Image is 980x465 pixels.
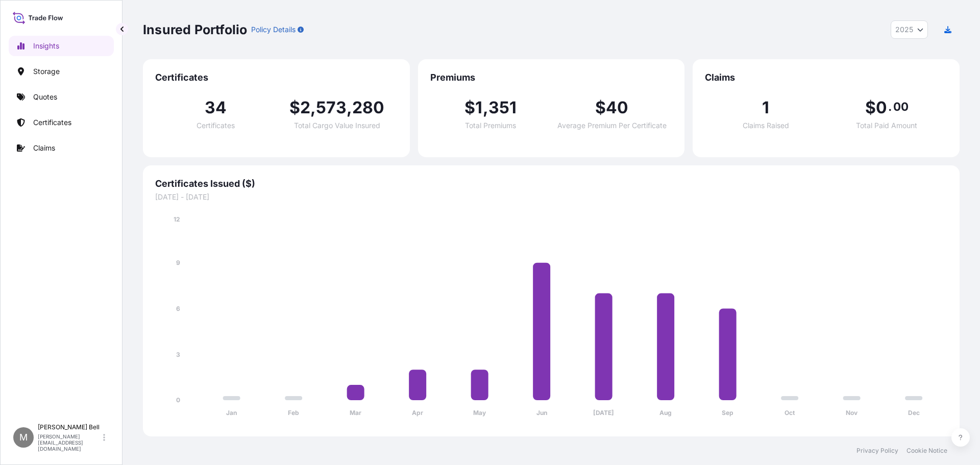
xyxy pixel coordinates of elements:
[143,21,247,38] p: Insured Portfolio
[856,122,917,129] span: Total Paid Amount
[33,117,71,128] p: Certificates
[176,305,180,312] tspan: 6
[289,100,300,116] span: $
[465,122,516,129] span: Total Premiums
[300,100,310,116] span: 2
[762,100,769,116] span: 1
[155,192,947,202] span: [DATE] - [DATE]
[155,71,398,84] span: Certificates
[9,112,114,133] a: Certificates
[595,100,606,116] span: $
[310,100,316,116] span: ,
[473,409,486,417] tspan: May
[888,103,892,111] span: .
[9,87,114,107] a: Quotes
[316,100,347,116] span: 573
[9,138,114,158] a: Claims
[464,100,475,116] span: $
[846,409,858,417] tspan: Nov
[865,100,876,116] span: $
[606,100,628,116] span: 40
[722,409,733,417] tspan: Sep
[176,396,180,404] tspan: 0
[536,409,547,417] tspan: Jun
[475,100,482,116] span: 1
[205,100,227,116] span: 34
[893,103,909,111] span: 00
[33,41,59,51] p: Insights
[174,215,180,223] tspan: 12
[350,409,361,417] tspan: Mar
[659,409,672,417] tspan: Aug
[488,100,517,116] span: 351
[352,100,385,116] span: 280
[226,409,237,417] tspan: Jan
[785,409,795,417] tspan: Oct
[906,447,947,455] a: Cookie Notice
[891,20,928,39] button: Year Selector
[705,71,947,84] span: Claims
[251,25,296,35] p: Policy Details
[176,351,180,358] tspan: 3
[856,447,898,455] a: Privacy Policy
[288,409,299,417] tspan: Feb
[155,178,947,190] span: Certificates Issued ($)
[294,122,380,129] span: Total Cargo Value Insured
[19,432,28,443] span: M
[33,92,57,102] p: Quotes
[412,409,423,417] tspan: Apr
[743,122,789,129] span: Claims Raised
[9,36,114,56] a: Insights
[9,61,114,82] a: Storage
[876,100,887,116] span: 0
[593,409,614,417] tspan: [DATE]
[430,71,673,84] span: Premiums
[176,259,180,266] tspan: 9
[557,122,667,129] span: Average Premium Per Certificate
[895,25,913,35] span: 2025
[483,100,488,116] span: ,
[347,100,352,116] span: ,
[33,143,55,153] p: Claims
[33,66,60,77] p: Storage
[38,423,101,431] p: [PERSON_NAME] Bell
[908,409,920,417] tspan: Dec
[197,122,235,129] span: Certificates
[38,433,101,452] p: [PERSON_NAME][EMAIL_ADDRESS][DOMAIN_NAME]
